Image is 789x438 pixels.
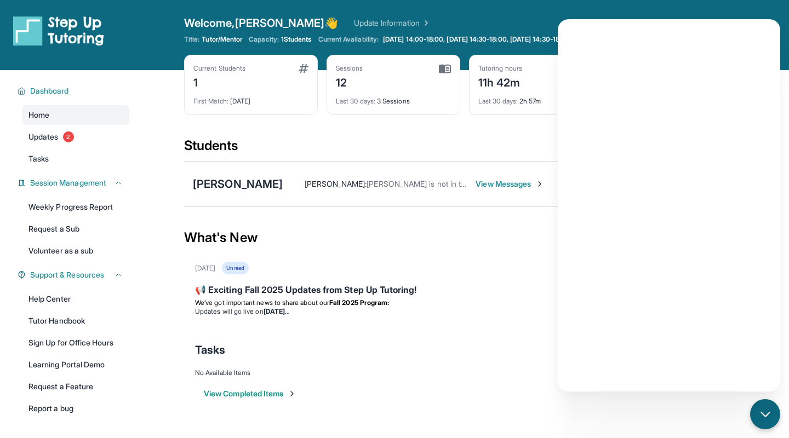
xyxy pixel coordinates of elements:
[264,307,289,315] strong: [DATE]
[22,377,129,396] a: Request a Feature
[193,73,245,90] div: 1
[63,131,74,142] span: 2
[336,73,363,90] div: 12
[22,197,129,217] a: Weekly Progress Report
[439,64,451,74] img: card
[535,180,544,188] img: Chevron-Right
[193,97,228,105] span: First Match :
[184,137,745,161] div: Students
[249,35,279,44] span: Capacity:
[26,269,123,280] button: Support & Resources
[750,399,780,429] button: chat-button
[318,35,379,44] span: Current Availability:
[13,15,104,46] img: logo
[204,388,296,399] button: View Completed Items
[367,179,732,188] span: [PERSON_NAME] is not in the session. I will wait for a few more minutes, but then we have to resc...
[193,90,308,106] div: [DATE]
[195,298,329,307] span: We’ve got important news to share about our
[195,368,734,377] div: No Available Items
[28,109,49,120] span: Home
[299,64,308,73] img: card
[193,176,283,192] div: [PERSON_NAME]
[195,307,734,316] li: Updates will go live on
[281,35,312,44] span: 1 Students
[30,85,69,96] span: Dashboard
[476,178,544,189] span: View Messages
[354,18,431,28] a: Update Information
[336,90,451,106] div: 3 Sessions
[202,35,242,44] span: Tutor/Mentor
[26,177,123,188] button: Session Management
[184,15,339,31] span: Welcome, [PERSON_NAME] 👋
[195,283,734,298] div: 📢 Exciting Fall 2025 Updates from Step Up Tutoring!
[383,35,696,44] span: [DATE] 14:00-18:00, [DATE] 14:30-18:00, [DATE] 14:30-18:00, [DATE] 14:30-18:00, [DATE] 12:30-18:00
[381,35,698,44] a: [DATE] 14:00-18:00, [DATE] 14:30-18:00, [DATE] 14:30-18:00, [DATE] 14:30-18:00, [DATE] 12:30-18:00
[22,311,129,331] a: Tutor Handbook
[305,179,367,188] span: [PERSON_NAME] :
[478,90,593,106] div: 2h 57m
[336,97,375,105] span: Last 30 days :
[22,241,129,261] a: Volunteer as a sub
[22,105,129,125] a: Home
[195,264,215,273] div: [DATE]
[28,153,49,164] span: Tasks
[478,97,518,105] span: Last 30 days :
[184,35,199,44] span: Title:
[22,333,129,353] a: Sign Up for Office Hours
[478,64,522,73] div: Tutoring hours
[184,214,745,262] div: What's New
[558,19,780,391] iframe: Chatbot
[195,342,225,358] span: Tasks
[193,64,245,73] div: Current Students
[329,298,389,307] strong: Fall 2025 Program:
[22,219,129,239] a: Request a Sub
[336,64,363,73] div: Sessions
[420,18,431,28] img: Chevron Right
[478,73,522,90] div: 11h 42m
[22,149,129,169] a: Tasks
[22,355,129,374] a: Learning Portal Demo
[26,85,123,96] button: Dashboard
[222,262,248,274] div: Unread
[22,399,129,418] a: Report a bug
[22,289,129,309] a: Help Center
[30,269,104,280] span: Support & Resources
[30,177,106,188] span: Session Management
[28,131,59,142] span: Updates
[22,127,129,147] a: Updates2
